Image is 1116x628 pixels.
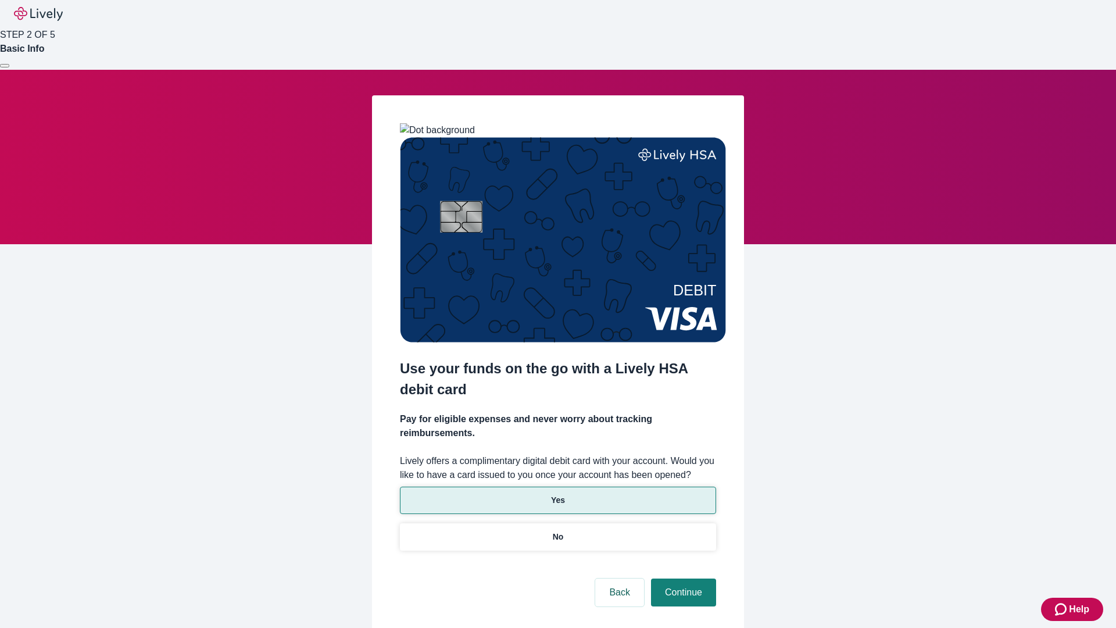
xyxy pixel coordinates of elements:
[553,531,564,543] p: No
[551,494,565,506] p: Yes
[400,358,716,400] h2: Use your funds on the go with a Lively HSA debit card
[400,487,716,514] button: Yes
[400,137,726,342] img: Debit card
[400,412,716,440] h4: Pay for eligible expenses and never worry about tracking reimbursements.
[14,7,63,21] img: Lively
[1055,602,1069,616] svg: Zendesk support icon
[1069,602,1089,616] span: Help
[1041,598,1103,621] button: Zendesk support iconHelp
[400,123,475,137] img: Dot background
[400,454,716,482] label: Lively offers a complimentary digital debit card with your account. Would you like to have a card...
[651,579,716,606] button: Continue
[400,523,716,551] button: No
[595,579,644,606] button: Back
